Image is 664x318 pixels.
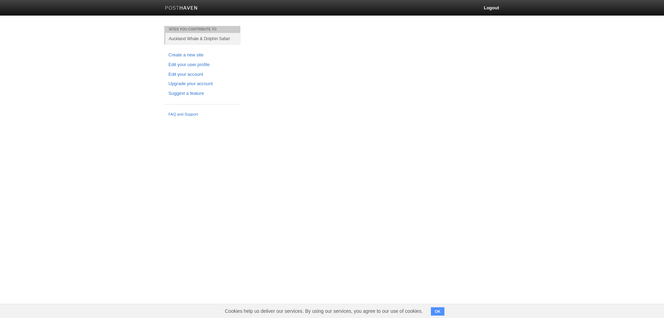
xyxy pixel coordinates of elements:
[168,52,236,59] a: Create a new site
[168,111,236,118] a: FAQ and Support
[165,33,240,44] a: Auckland Whale & Dolphin Safari
[164,26,240,33] li: Sites You Contribute To
[168,90,236,97] a: Suggest a feature
[168,71,236,78] a: Edit your account
[431,307,444,316] button: OK
[218,304,430,318] span: Cookies help us deliver our services. By using our services, you agree to our use of cookies.
[168,61,236,69] a: Edit your user profile
[165,6,198,11] img: Posthaven-bar
[168,80,236,88] a: Upgrade your account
